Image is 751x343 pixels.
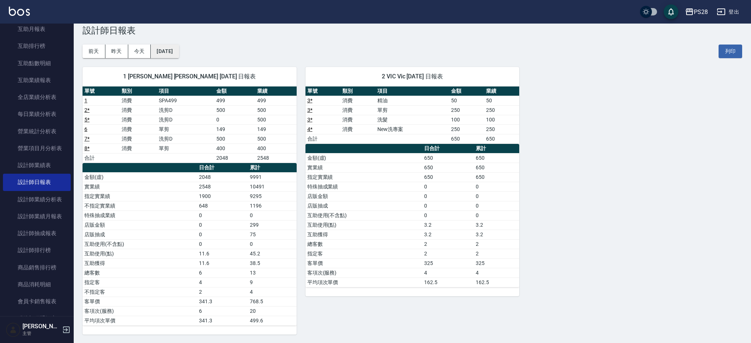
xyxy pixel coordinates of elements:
td: 6 [197,268,248,277]
a: 設計師抽成報表 [3,225,71,242]
th: 業績 [255,86,296,96]
th: 項目 [375,86,449,96]
td: 店販金額 [83,220,197,230]
td: 0 [474,211,520,220]
td: 特殊抽成業績 [305,182,422,191]
td: 互助獲得 [83,258,197,268]
button: 前天 [83,45,105,58]
td: 互助使用(不含點) [83,239,197,249]
td: 250 [449,105,484,115]
td: 650 [422,153,474,163]
td: 不指定客 [83,287,197,297]
td: 2048 [197,172,248,182]
td: 650 [422,172,474,182]
a: 設計師業績分析表 [3,191,71,208]
td: 消費 [340,115,375,124]
td: 特殊抽成業績 [83,211,197,220]
td: 店販抽成 [305,201,422,211]
td: 0 [474,191,520,201]
td: 互助獲得 [305,230,422,239]
td: 299 [248,220,297,230]
td: SPA499 [157,96,214,105]
button: save [664,4,678,19]
button: 登出 [714,5,742,19]
td: 250 [484,105,519,115]
td: 75 [248,230,297,239]
td: 325 [422,258,474,268]
a: 6 [84,126,87,132]
td: 400 [214,144,255,153]
td: 2548 [197,182,248,191]
td: 250 [484,124,519,134]
a: 設計師業績月報表 [3,208,71,225]
td: 0 [214,115,255,124]
td: 0 [422,211,474,220]
a: 服務扣項明細表 [3,310,71,327]
td: 4 [422,268,474,277]
td: 指定實業績 [83,191,197,201]
table: a dense table [83,86,297,163]
td: 149 [214,124,255,134]
img: Logo [9,7,30,16]
td: 162.5 [474,277,520,287]
th: 累計 [248,163,297,173]
td: 650 [474,172,520,182]
td: 650 [449,134,484,144]
td: 4 [197,277,248,287]
td: 實業績 [305,163,422,172]
a: 設計師排行榜 [3,242,71,259]
td: 消費 [120,124,157,134]
div: PS28 [694,7,708,17]
td: 總客數 [305,239,422,249]
a: 互助排行榜 [3,38,71,54]
a: 全店業績分析表 [3,89,71,106]
td: 650 [484,134,519,144]
td: 實業績 [83,182,197,191]
td: 325 [474,258,520,268]
td: 0 [197,230,248,239]
td: 不指定實業績 [83,201,197,211]
td: 2 [474,239,520,249]
a: 商品消耗明細 [3,276,71,293]
td: 9991 [248,172,297,182]
td: 500 [214,134,255,144]
a: 商品銷售排行榜 [3,259,71,276]
td: 2548 [255,153,296,163]
td: 總客數 [83,268,197,277]
table: a dense table [305,144,520,287]
td: New洗專案 [375,124,449,134]
a: 互助月報表 [3,21,71,38]
th: 日合計 [197,163,248,173]
th: 單號 [305,86,340,96]
th: 累計 [474,144,520,153]
a: 設計師業績表 [3,157,71,174]
a: 互助點數明細 [3,55,71,72]
td: 341.3 [197,297,248,306]
td: 50 [484,96,519,105]
td: 650 [474,163,520,172]
td: 20 [248,306,297,316]
a: 每日業績分析表 [3,106,71,123]
td: 消費 [120,115,157,124]
td: 指定客 [305,249,422,258]
button: [DATE] [151,45,179,58]
a: 1 [84,98,87,103]
a: 營業項目月分析表 [3,140,71,157]
td: 0 [422,201,474,211]
th: 單號 [83,86,120,96]
td: 互助使用(不含點) [305,211,422,220]
td: 2 [422,249,474,258]
th: 類別 [340,86,375,96]
td: 合計 [305,134,340,144]
th: 類別 [120,86,157,96]
td: 2048 [214,153,255,163]
td: 4 [248,287,297,297]
h5: [PERSON_NAME] [22,323,60,330]
td: 洗剪D [157,134,214,144]
span: 1 [PERSON_NAME] [PERSON_NAME] [DATE] 日報表 [91,73,288,80]
a: 會員卡銷售報表 [3,293,71,310]
td: 消費 [340,105,375,115]
th: 項目 [157,86,214,96]
td: 499 [255,96,296,105]
td: 500 [255,134,296,144]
